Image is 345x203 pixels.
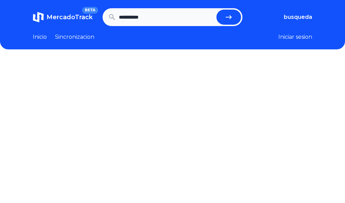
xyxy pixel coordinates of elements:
[278,33,312,41] button: Iniciar sesion
[33,33,47,41] a: Inicio
[284,13,312,21] button: busqueda
[82,7,98,14] span: BETA
[33,12,44,23] img: MercadoTrack
[33,12,93,23] a: MercadoTrackBETA
[55,33,94,41] a: Sincronizacion
[47,13,93,21] span: MercadoTrack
